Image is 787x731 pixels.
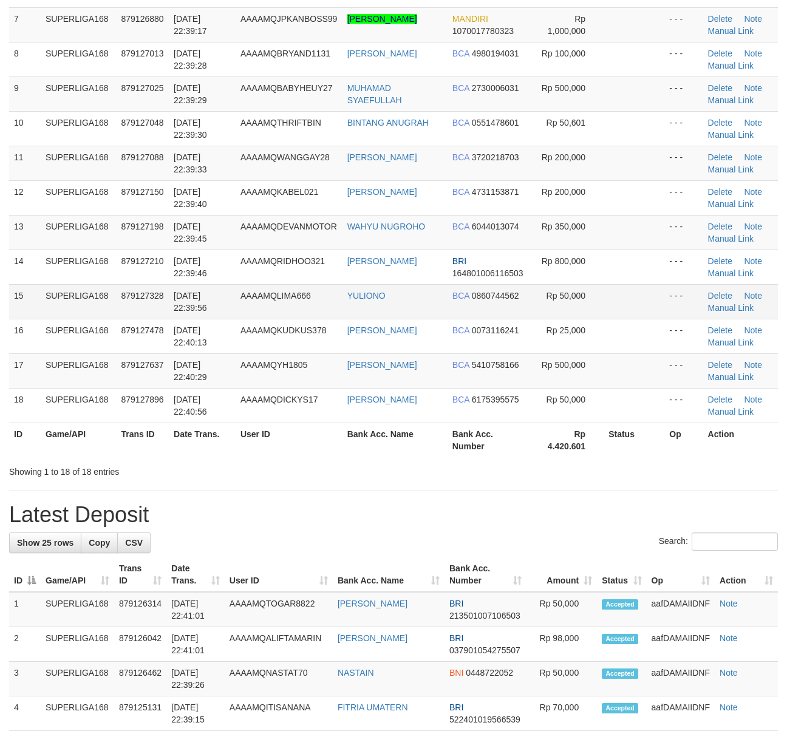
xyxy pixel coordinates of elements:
[347,49,417,58] a: [PERSON_NAME]
[41,423,116,457] th: Game/API
[708,118,732,127] a: Delete
[664,319,703,353] td: - - -
[472,291,519,301] span: Copy 0860744562 to clipboard
[647,662,715,696] td: aafDAMAIIDNF
[240,222,337,231] span: AAAAMQDEVANMOTOR
[174,222,207,243] span: [DATE] 22:39:45
[166,696,225,731] td: [DATE] 22:39:15
[472,152,519,162] span: Copy 3720218703 to clipboard
[41,111,116,146] td: SUPERLIGA168
[472,395,519,404] span: Copy 6175395575 to clipboard
[664,111,703,146] td: - - -
[448,423,531,457] th: Bank Acc. Number
[89,538,110,548] span: Copy
[41,696,114,731] td: SUPERLIGA168
[708,14,732,24] a: Delete
[604,423,664,457] th: Status
[452,360,469,370] span: BCA
[174,83,207,105] span: [DATE] 22:39:29
[9,42,41,76] td: 8
[240,325,327,335] span: AAAAMQKUDKUS378
[338,633,407,643] a: [PERSON_NAME]
[708,222,732,231] a: Delete
[9,111,41,146] td: 10
[449,645,520,655] span: Copy 037901054275507 to clipboard
[597,557,646,592] th: Status: activate to sort column ascending
[338,668,374,678] a: NASTAIN
[338,702,408,712] a: FITRIA UMATERN
[338,599,407,608] a: [PERSON_NAME]
[664,146,703,180] td: - - -
[542,83,585,93] span: Rp 500,000
[659,532,778,551] label: Search:
[41,557,114,592] th: Game/API: activate to sort column ascending
[225,696,333,731] td: AAAAMQITISANANA
[166,557,225,592] th: Date Trans.: activate to sort column ascending
[347,256,417,266] a: [PERSON_NAME]
[452,256,466,266] span: BRI
[240,49,330,58] span: AAAAMQBRYAND1131
[526,627,597,662] td: Rp 98,000
[174,118,207,140] span: [DATE] 22:39:30
[526,696,597,731] td: Rp 70,000
[9,180,41,215] td: 12
[542,187,585,197] span: Rp 200,000
[708,407,754,416] a: Manual Link
[542,256,585,266] span: Rp 800,000
[225,592,333,627] td: AAAAMQTOGAR8822
[347,152,417,162] a: [PERSON_NAME]
[41,146,116,180] td: SUPERLIGA168
[708,199,754,209] a: Manual Link
[703,423,778,457] th: Action
[664,76,703,111] td: - - -
[547,325,586,335] span: Rp 25,000
[708,256,732,266] a: Delete
[9,592,41,627] td: 1
[708,325,732,335] a: Delete
[41,627,114,662] td: SUPERLIGA168
[121,325,163,335] span: 879127478
[114,662,166,696] td: 879126462
[347,360,417,370] a: [PERSON_NAME]
[125,538,143,548] span: CSV
[240,118,321,127] span: AAAAMQTHRIFTBIN
[542,152,585,162] span: Rp 200,000
[9,250,41,284] td: 14
[236,423,342,457] th: User ID
[744,395,762,404] a: Note
[114,696,166,731] td: 879125131
[9,557,41,592] th: ID: activate to sort column descending
[449,599,463,608] span: BRI
[472,187,519,197] span: Copy 4731153871 to clipboard
[9,461,319,478] div: Showing 1 to 18 of 18 entries
[708,130,754,140] a: Manual Link
[240,360,308,370] span: AAAAMQYH1805
[174,152,207,174] span: [DATE] 22:39:33
[121,291,163,301] span: 879127328
[452,26,514,36] span: Copy 1070017780323 to clipboard
[225,557,333,592] th: User ID: activate to sort column ascending
[9,388,41,423] td: 18
[41,319,116,353] td: SUPERLIGA168
[744,49,762,58] a: Note
[445,557,526,592] th: Bank Acc. Number: activate to sort column ascending
[542,49,585,58] span: Rp 100,000
[692,532,778,551] input: Search:
[744,256,762,266] a: Note
[41,592,114,627] td: SUPERLIGA168
[664,42,703,76] td: - - -
[708,395,732,404] a: Delete
[9,319,41,353] td: 16
[744,360,762,370] a: Note
[174,325,207,347] span: [DATE] 22:40:13
[472,118,519,127] span: Copy 0551478601 to clipboard
[9,284,41,319] td: 15
[9,146,41,180] td: 11
[121,49,163,58] span: 879127013
[41,388,116,423] td: SUPERLIGA168
[708,165,754,174] a: Manual Link
[449,715,520,724] span: Copy 522401019566539 to clipboard
[449,611,520,620] span: Copy 213501007106503 to clipboard
[472,83,519,93] span: Copy 2730006031 to clipboard
[9,7,41,42] td: 7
